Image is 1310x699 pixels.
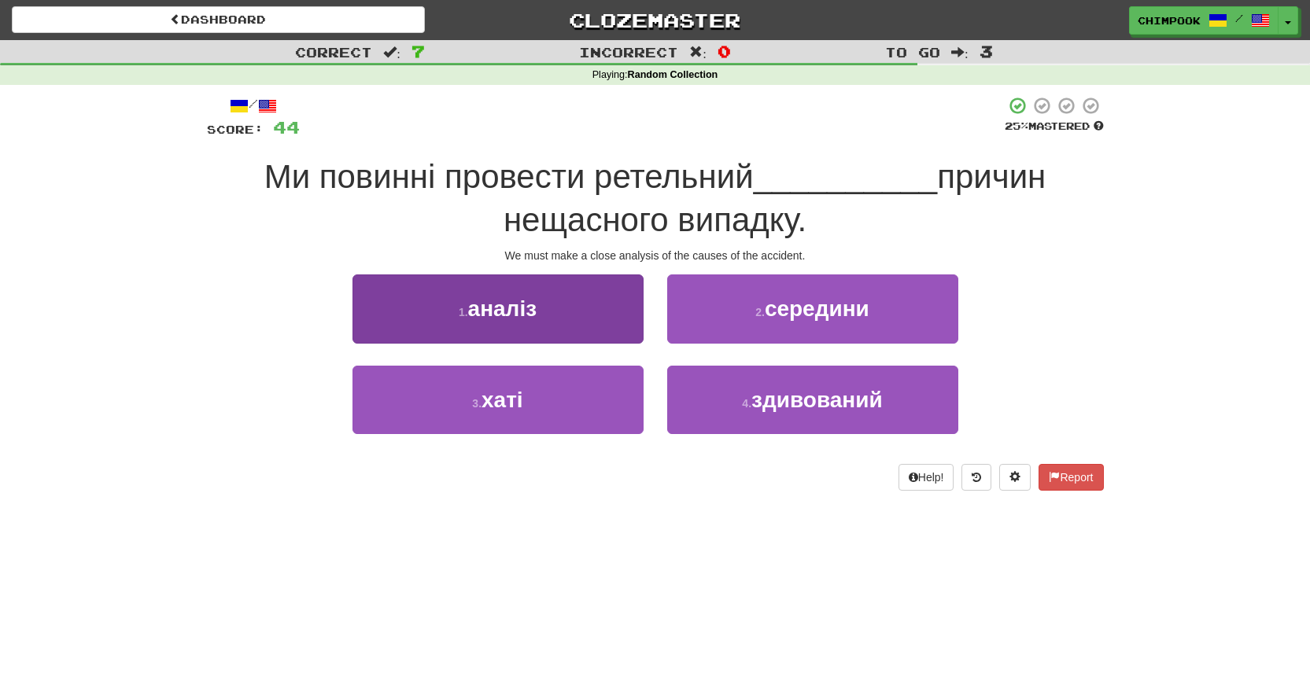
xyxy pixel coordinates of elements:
[459,306,468,318] small: 1 .
[628,69,718,80] strong: Random Collection
[482,388,523,412] span: хаті
[1235,13,1243,24] span: /
[207,123,264,136] span: Score:
[579,44,678,60] span: Incorrect
[885,44,940,60] span: To go
[1129,6,1279,35] a: chimpook /
[1039,464,1103,491] button: Report
[667,366,958,434] button: 4.здивований
[751,388,883,412] span: здивований
[352,366,644,434] button: 3.хаті
[468,296,537,321] span: аналіз
[961,464,991,491] button: Round history (alt+y)
[765,296,869,321] span: середини
[12,6,425,33] a: Dashboard
[295,44,372,60] span: Correct
[1005,120,1028,132] span: 25 %
[742,397,751,410] small: 4 .
[951,46,969,59] span: :
[207,96,300,116] div: /
[273,117,300,137] span: 44
[448,6,862,34] a: Clozemaster
[667,274,958,343] button: 2.середини
[899,464,954,491] button: Help!
[207,248,1104,263] div: We must make a close analysis of the causes of the accident.
[1138,13,1201,28] span: chimpook
[980,42,993,61] span: 3
[352,274,644,343] button: 1.аналіз
[264,158,754,195] span: Ми повинні провести ретельний
[1005,120,1104,134] div: Mastered
[383,46,400,59] span: :
[755,306,765,318] small: 2 .
[689,46,707,59] span: :
[411,42,425,61] span: 7
[504,158,1046,238] span: причин нещасного випадку.
[754,158,938,195] span: __________
[718,42,731,61] span: 0
[472,397,482,410] small: 3 .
